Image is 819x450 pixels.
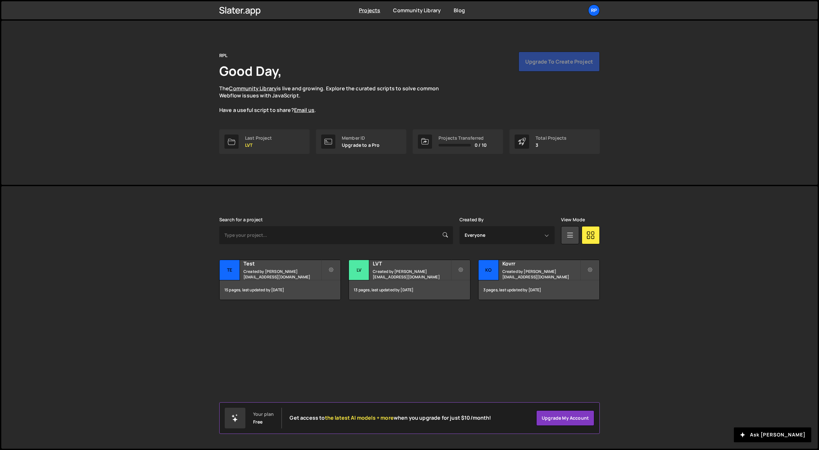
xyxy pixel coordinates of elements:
[588,5,600,16] a: RP
[290,415,491,421] h2: Get access to when you upgrade for just $10/month!
[349,280,470,300] div: 13 pages, last updated by [DATE]
[349,260,470,300] a: LV LVT Created by [PERSON_NAME][EMAIL_ADDRESS][DOMAIN_NAME] 13 pages, last updated by [DATE]
[253,412,274,417] div: Your plan
[243,260,321,267] h2: Test
[561,217,585,222] label: View Mode
[502,260,580,267] h2: Kovrr
[245,135,272,141] div: Last Project
[536,143,567,148] p: 3
[219,52,227,59] div: RPL
[439,135,487,141] div: Projects Transferred
[373,269,450,280] small: Created by [PERSON_NAME][EMAIL_ADDRESS][DOMAIN_NAME]
[478,260,600,300] a: Ko Kovrr Created by [PERSON_NAME][EMAIL_ADDRESS][DOMAIN_NAME] 3 pages, last updated by [DATE]
[459,217,484,222] label: Created By
[253,419,263,425] div: Free
[342,135,380,141] div: Member ID
[475,143,487,148] span: 0 / 10
[220,280,340,300] div: 15 pages, last updated by [DATE]
[243,269,321,280] small: Created by [PERSON_NAME][EMAIL_ADDRESS][DOMAIN_NAME]
[373,260,450,267] h2: LVT
[359,7,380,14] a: Projects
[536,410,594,426] a: Upgrade my account
[219,260,341,300] a: Te Test Created by [PERSON_NAME][EMAIL_ADDRESS][DOMAIN_NAME] 15 pages, last updated by [DATE]
[479,280,599,300] div: 3 pages, last updated by [DATE]
[219,85,451,114] p: The is live and growing. Explore the curated scripts to solve common Webflow issues with JavaScri...
[454,7,465,14] a: Blog
[734,427,811,442] button: Ask [PERSON_NAME]
[219,226,453,244] input: Type your project...
[502,269,580,280] small: Created by [PERSON_NAME][EMAIL_ADDRESS][DOMAIN_NAME]
[479,260,499,280] div: Ko
[325,414,394,421] span: the latest AI models + more
[349,260,369,280] div: LV
[536,135,567,141] div: Total Projects
[229,85,277,92] a: Community Library
[219,129,310,154] a: Last Project LVT
[342,143,380,148] p: Upgrade to a Pro
[219,217,263,222] label: Search for a project
[393,7,441,14] a: Community Library
[245,143,272,148] p: LVT
[294,106,314,114] a: Email us
[219,62,282,80] h1: Good Day,
[220,260,240,280] div: Te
